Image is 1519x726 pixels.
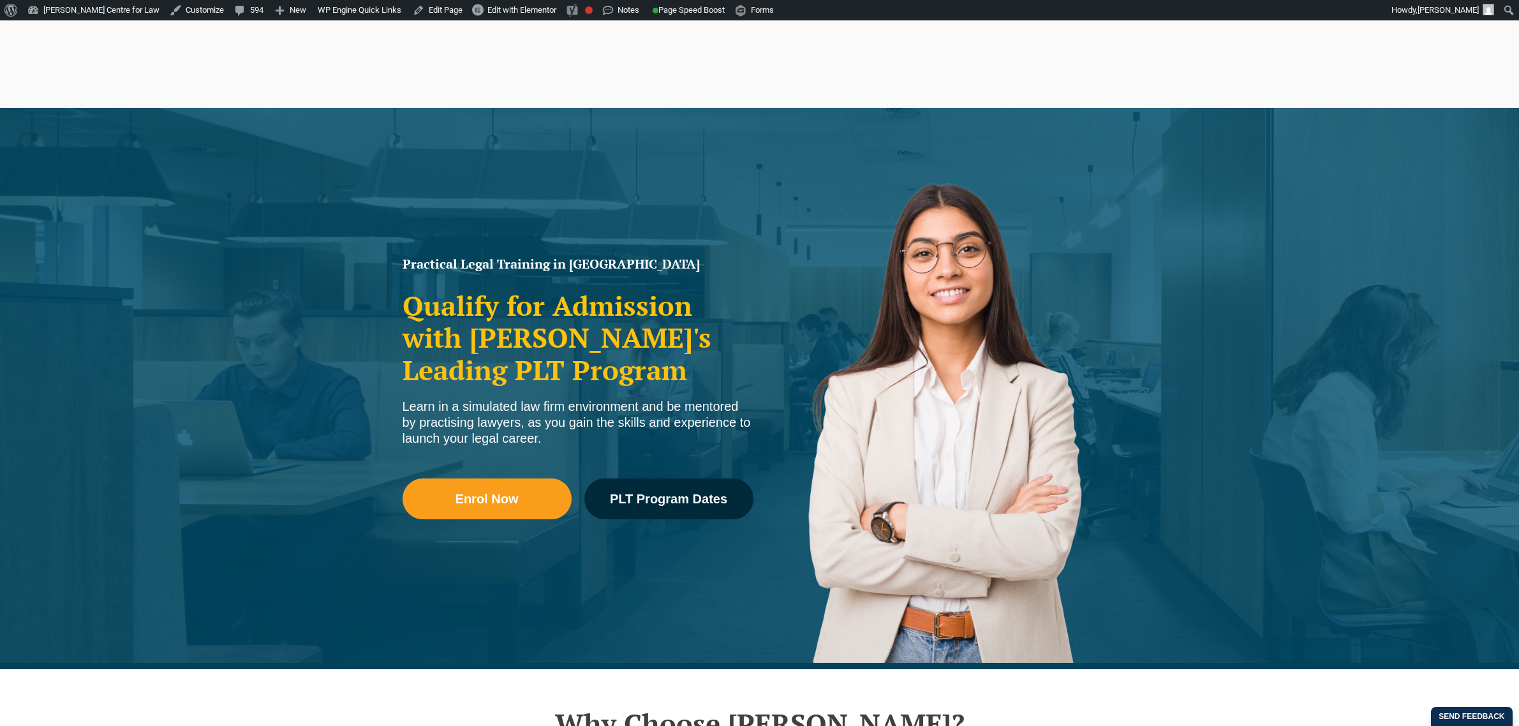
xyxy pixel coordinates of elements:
div: Learn in a simulated law firm environment and be mentored by practising lawyers, as you gain the ... [403,399,753,447]
div: Focus keyphrase not set [585,6,593,14]
span: PLT Program Dates [610,493,727,505]
span: [PERSON_NAME] [1418,5,1479,15]
a: Enrol Now [403,478,572,519]
h1: Practical Legal Training in [GEOGRAPHIC_DATA] [403,258,753,270]
span: Enrol Now [456,493,519,505]
h2: Qualify for Admission with [PERSON_NAME]'s Leading PLT Program [403,290,753,386]
a: PLT Program Dates [584,478,753,519]
span: Edit with Elementor [487,5,556,15]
